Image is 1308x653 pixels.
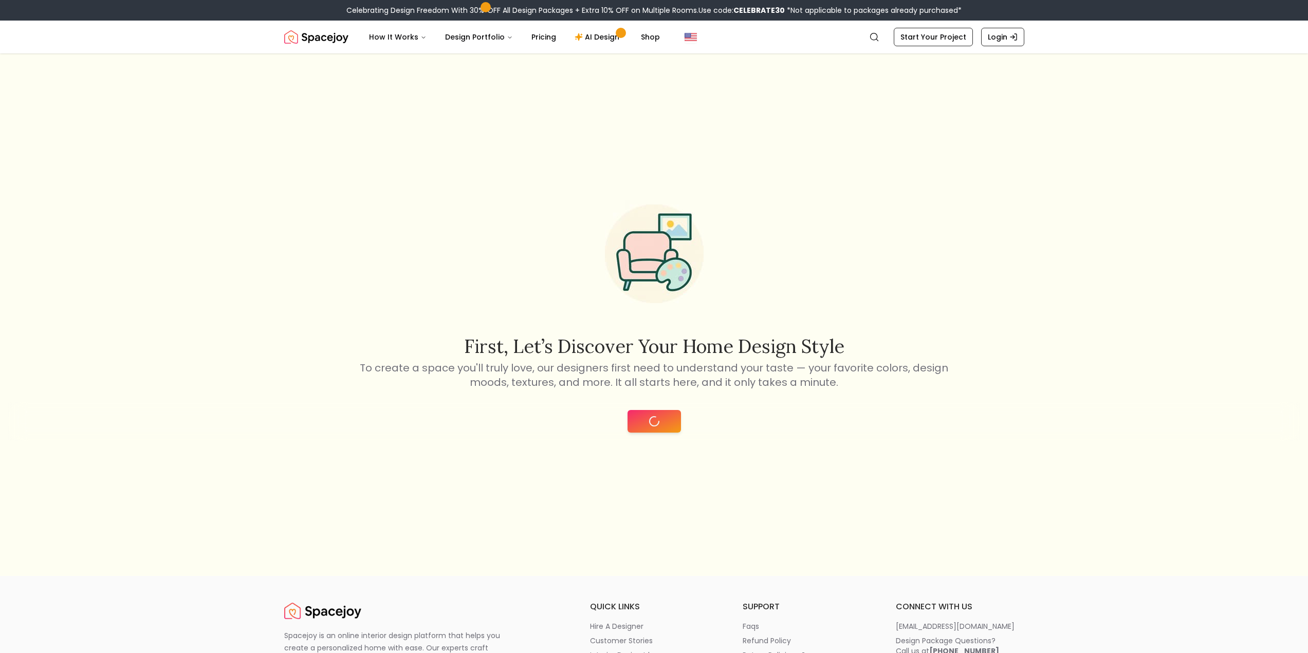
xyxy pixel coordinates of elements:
a: Login [981,28,1024,46]
nav: Main [361,27,668,47]
h6: support [743,601,871,613]
a: Start Your Project [894,28,973,46]
b: CELEBRATE30 [733,5,785,15]
img: Spacejoy Logo [284,27,348,47]
button: Design Portfolio [437,27,521,47]
span: Use code: [698,5,785,15]
a: customer stories [590,636,719,646]
img: United States [685,31,697,43]
p: hire a designer [590,621,643,631]
a: faqs [743,621,871,631]
a: Pricing [523,27,564,47]
p: refund policy [743,636,791,646]
p: To create a space you'll truly love, our designers first need to understand your taste — your fav... [358,361,950,389]
a: Spacejoy [284,27,348,47]
h6: connect with us [896,601,1024,613]
a: refund policy [743,636,871,646]
a: hire a designer [590,621,719,631]
h2: First, let’s discover your home design style [358,336,950,357]
a: AI Design [566,27,631,47]
p: customer stories [590,636,653,646]
h6: quick links [590,601,719,613]
p: faqs [743,621,759,631]
nav: Global [284,21,1024,53]
a: Spacejoy [284,601,361,621]
button: How It Works [361,27,435,47]
div: Celebrating Design Freedom With 30% OFF All Design Packages + Extra 10% OFF on Multiple Rooms. [346,5,962,15]
a: Shop [633,27,668,47]
img: Spacejoy Logo [284,601,361,621]
img: Start Style Quiz Illustration [588,188,720,320]
p: [EMAIL_ADDRESS][DOMAIN_NAME] [896,621,1015,631]
a: [EMAIL_ADDRESS][DOMAIN_NAME] [896,621,1024,631]
span: *Not applicable to packages already purchased* [785,5,962,15]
